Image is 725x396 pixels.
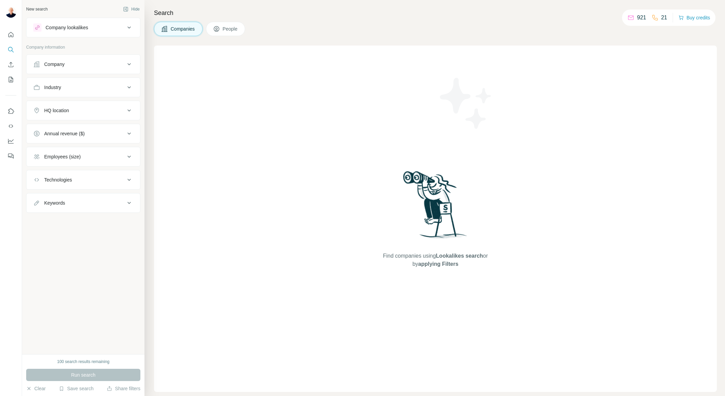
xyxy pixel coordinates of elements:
span: People [223,25,238,32]
h4: Search [154,8,717,18]
button: Employees (size) [27,149,140,165]
button: Use Surfe on LinkedIn [5,105,16,117]
button: HQ location [27,102,140,119]
button: Keywords [27,195,140,211]
div: Company lookalikes [46,24,88,31]
div: New search [26,6,48,12]
p: 21 [661,14,667,22]
span: Lookalikes search [436,253,483,259]
button: Clear [26,385,46,392]
button: Buy credits [678,13,710,22]
img: Surfe Illustration - Woman searching with binoculars [400,169,471,245]
span: Companies [171,25,195,32]
div: Annual revenue ($) [44,130,85,137]
div: Industry [44,84,61,91]
p: Company information [26,44,140,50]
button: Search [5,44,16,56]
button: Technologies [27,172,140,188]
button: Industry [27,79,140,96]
div: Technologies [44,176,72,183]
button: Feedback [5,150,16,162]
p: 921 [637,14,646,22]
button: My lists [5,73,16,86]
button: Hide [118,4,144,14]
img: Surfe Illustration - Stars [435,73,497,134]
img: Avatar [5,7,16,18]
button: Share filters [107,385,140,392]
button: Dashboard [5,135,16,147]
div: 100 search results remaining [57,359,109,365]
div: Company [44,61,65,68]
button: Company lookalikes [27,19,140,36]
div: Employees (size) [44,153,81,160]
div: HQ location [44,107,69,114]
button: Company [27,56,140,72]
button: Use Surfe API [5,120,16,132]
button: Enrich CSV [5,58,16,71]
button: Quick start [5,29,16,41]
span: applying Filters [418,261,458,267]
button: Save search [59,385,93,392]
div: Keywords [44,200,65,206]
span: Find companies using or by [381,252,490,268]
button: Annual revenue ($) [27,125,140,142]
